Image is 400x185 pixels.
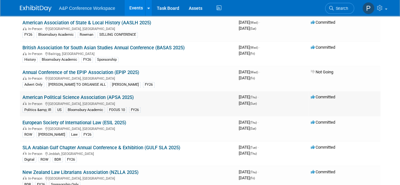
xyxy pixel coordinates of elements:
[129,107,141,113] div: FY26
[23,102,27,105] img: In-Person Event
[82,132,93,137] div: FY26
[28,176,44,180] span: In-Person
[22,107,53,113] div: Politics &amp; IR
[28,151,44,156] span: In-Person
[36,32,76,38] div: Bloomsbury Academic
[46,82,108,88] div: [PERSON_NAME] TO ORGANISE ALL
[311,45,335,50] span: Committed
[259,45,260,50] span: -
[239,45,260,50] span: [DATE]
[311,145,335,149] span: Committed
[36,132,67,137] div: [PERSON_NAME]
[311,120,335,124] span: Committed
[258,95,259,99] span: -
[239,151,257,155] span: [DATE]
[143,82,155,88] div: FY26
[97,32,138,38] div: SELLING CONFERENCE
[28,102,44,106] span: In-Person
[239,51,255,56] span: [DATE]
[239,20,260,25] span: [DATE]
[311,20,335,25] span: Committed
[258,169,259,174] span: -
[250,77,255,80] span: (Fri)
[22,82,44,88] div: Advert Only
[40,57,79,63] div: Bloomsbury Academic
[59,6,115,11] span: A&P Conference Workspace
[22,126,234,131] div: [GEOGRAPHIC_DATA], [GEOGRAPHIC_DATA]
[239,120,259,124] span: [DATE]
[250,126,256,130] span: (Sat)
[239,145,259,149] span: [DATE]
[250,145,257,149] span: (Tue)
[22,45,185,51] a: British Association for South Asian Studies Annual Conference (BASAS 2025)
[78,32,95,38] div: Rowman
[28,77,44,81] span: In-Person
[65,157,77,162] div: FY26
[250,176,255,180] span: (Fri)
[22,175,234,180] div: [GEOGRAPHIC_DATA], [GEOGRAPHIC_DATA]
[250,21,258,24] span: (Wed)
[22,76,234,81] div: [GEOGRAPHIC_DATA], [GEOGRAPHIC_DATA]
[110,82,141,88] div: [PERSON_NAME]
[250,96,257,99] span: (Thu)
[22,151,234,156] div: Jeddah, [GEOGRAPHIC_DATA]
[23,52,27,55] img: In-Person Event
[250,151,257,155] span: (Thu)
[23,27,27,30] img: In-Person Event
[22,101,234,106] div: [GEOGRAPHIC_DATA], [GEOGRAPHIC_DATA]
[239,95,259,99] span: [DATE]
[250,120,257,124] span: (Thu)
[250,27,256,30] span: (Sat)
[66,107,105,113] div: Bloomsbury Academic
[325,3,354,14] a: Search
[362,2,374,14] img: Paige Papandrea
[239,70,260,74] span: [DATE]
[55,107,64,113] div: US
[239,126,256,130] span: [DATE]
[311,95,335,99] span: Committed
[23,126,27,130] img: In-Person Event
[22,95,134,100] a: American Political Science Association (APSA 2025)
[258,120,259,124] span: -
[20,5,52,12] img: ExhibitDay
[22,145,180,150] a: SLA Arabian Gulf Chapter Annual Conference & Exhibition (GULF SLA 2025)
[39,157,50,162] div: ROW
[23,176,27,179] img: In-Person Event
[22,132,34,137] div: ROW
[250,71,258,74] span: (Wed)
[311,70,333,74] span: Not Going
[28,27,44,31] span: In-Person
[22,26,234,31] div: [GEOGRAPHIC_DATA], [GEOGRAPHIC_DATA]
[22,70,139,75] a: Annual Conference of the EPIP Association (EPIP 2025)
[239,76,255,80] span: [DATE]
[28,126,44,131] span: In-Person
[22,32,34,38] div: FY26
[259,20,260,25] span: -
[52,157,63,162] div: BDR
[28,52,44,56] span: In-Person
[239,101,257,105] span: [DATE]
[22,57,38,63] div: History
[95,57,119,63] div: Sponsorship
[334,6,348,11] span: Search
[239,26,256,31] span: [DATE]
[259,70,260,74] span: -
[250,102,257,105] span: (Sun)
[22,157,36,162] div: Digital
[22,20,151,26] a: American Association of State & Local History (AASLH 2025)
[239,175,255,180] span: [DATE]
[22,120,126,125] a: European Society of International Law (ESIL 2025)
[23,151,27,155] img: In-Person Event
[22,51,234,56] div: Bailrigg, [GEOGRAPHIC_DATA]
[250,170,257,174] span: (Thu)
[250,52,255,55] span: (Fri)
[107,107,127,113] div: FOCUS 10
[81,57,93,63] div: FY26
[311,169,335,174] span: Committed
[250,46,258,49] span: (Wed)
[239,169,259,174] span: [DATE]
[258,145,259,149] span: -
[69,132,79,137] div: Law
[22,169,138,175] a: New Zealand Law Librarians Association (NZLLA 2025)
[23,77,27,80] img: In-Person Event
